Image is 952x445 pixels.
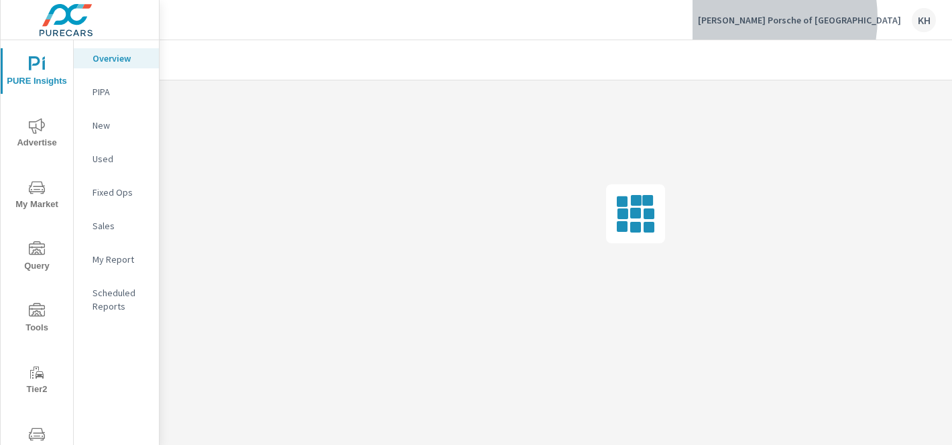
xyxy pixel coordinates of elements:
[5,365,69,397] span: Tier2
[5,56,69,89] span: PURE Insights
[93,52,148,65] p: Overview
[912,8,936,32] div: KH
[74,182,159,202] div: Fixed Ops
[698,14,901,26] p: [PERSON_NAME] Porsche of [GEOGRAPHIC_DATA]
[93,152,148,166] p: Used
[74,249,159,269] div: My Report
[93,186,148,199] p: Fixed Ops
[74,48,159,68] div: Overview
[93,253,148,266] p: My Report
[93,219,148,233] p: Sales
[74,115,159,135] div: New
[5,303,69,336] span: Tools
[93,85,148,99] p: PIPA
[93,286,148,313] p: Scheduled Reports
[5,241,69,274] span: Query
[74,149,159,169] div: Used
[93,119,148,132] p: New
[74,283,159,316] div: Scheduled Reports
[5,118,69,151] span: Advertise
[5,180,69,212] span: My Market
[74,82,159,102] div: PIPA
[74,216,159,236] div: Sales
